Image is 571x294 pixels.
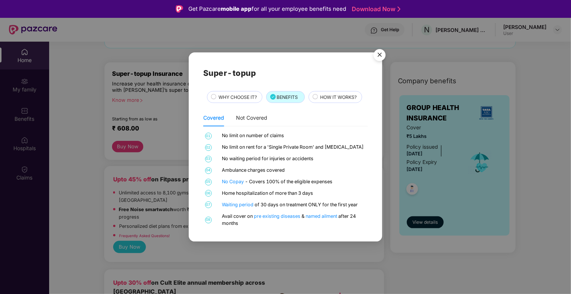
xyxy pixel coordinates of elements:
[205,144,212,151] span: 02
[222,167,366,174] div: Ambulance charges covered
[222,201,366,209] div: of 30 days on treatment ONLY for the first year
[188,4,346,13] div: Get Pazcare for all your employee benefits need
[369,45,389,65] button: Close
[176,5,183,13] img: Logo
[236,114,267,122] div: Not Covered
[222,132,366,139] div: No limit on number of claims
[203,114,224,122] div: Covered
[369,46,390,67] img: svg+xml;base64,PHN2ZyB4bWxucz0iaHR0cDovL3d3dy53My5vcmcvMjAwMC9zdmciIHdpZHRoPSI1NiIgaGVpZ2h0PSI1Ni...
[203,67,368,79] h2: Super-topup
[222,178,366,185] div: - Covers 100% of the eligible expenses
[222,155,366,162] div: No waiting period for injuries or accidents
[254,213,302,219] a: pre existing diseases
[306,213,339,219] a: named ailment
[398,5,401,13] img: Stroke
[222,144,366,151] div: No limit on rent for a 'Single Private Room' and [MEDICAL_DATA]
[222,190,366,197] div: Home hospitalization of more than 3 days
[205,167,212,174] span: 04
[205,201,212,208] span: 07
[205,179,212,185] span: 05
[277,94,298,101] span: BENEFITS
[221,5,252,12] strong: mobile app
[222,202,255,207] a: Waiting period
[205,156,212,162] span: 03
[205,217,212,223] span: 08
[222,179,245,184] a: No Copay
[205,190,212,197] span: 06
[219,94,257,101] span: WHY CHOOSE IT?
[222,213,366,227] div: Avail cover on & after 24 months
[352,5,398,13] a: Download Now
[320,94,357,101] span: HOW IT WORKS?
[205,133,212,139] span: 01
